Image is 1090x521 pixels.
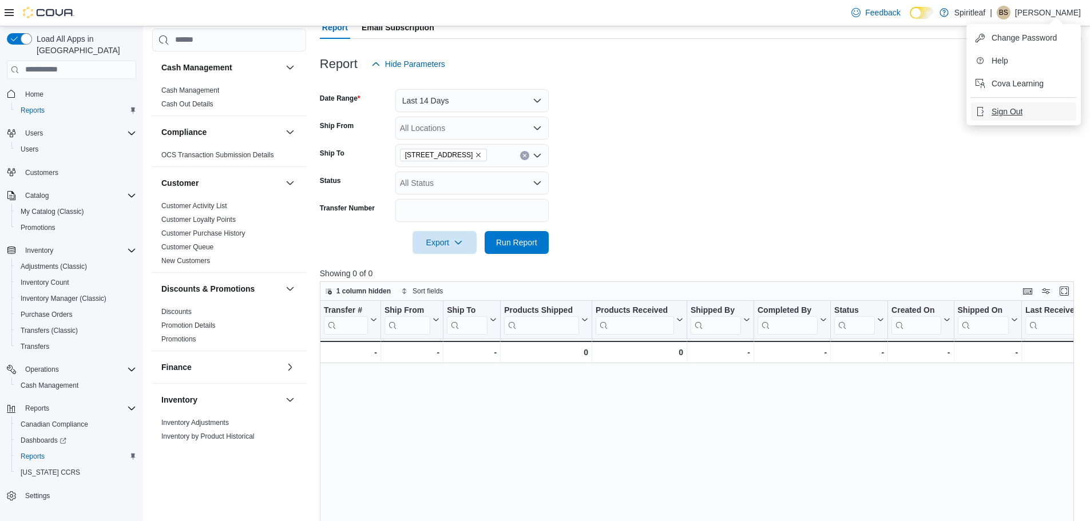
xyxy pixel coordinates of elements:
span: Dashboards [21,436,66,445]
div: Products Received [596,305,674,334]
span: Promotion Details [161,321,216,330]
button: Status [834,305,884,334]
a: Customer Purchase History [161,229,245,237]
a: Promotions [161,335,196,343]
span: Promotions [16,221,136,234]
a: Dashboards [11,432,141,448]
span: Users [21,145,38,154]
button: Inventory [21,244,58,257]
button: Reports [2,400,141,416]
button: Compliance [161,126,281,138]
span: Inventory [25,246,53,255]
button: [US_STATE] CCRS [11,464,141,480]
button: Users [11,141,141,157]
div: Compliance [152,148,306,166]
button: Remove 505 - Spiritleaf Tenth Line Rd (Orleans) from selection in this group [475,152,482,158]
button: Ship From [385,305,439,334]
span: Users [16,142,136,156]
div: Transfer # [324,305,368,316]
span: Run Report [496,237,537,248]
div: Created On [891,305,941,316]
button: Canadian Compliance [11,416,141,432]
button: Cash Management [11,377,141,393]
button: Enter fullscreen [1057,284,1071,298]
button: Products Received [596,305,683,334]
span: Adjustments (Classic) [16,260,136,273]
span: Inventory Count [21,278,69,287]
button: Cash Management [161,62,281,73]
button: Users [2,125,141,141]
button: Shipped By [691,305,750,334]
span: Cova Learning [992,78,1044,89]
img: Cova [23,7,74,18]
button: Hide Parameters [367,53,450,75]
button: Transfer # [324,305,377,334]
span: Customer Queue [161,242,213,252]
span: Inventory [21,244,136,257]
button: Reports [11,102,141,118]
a: Canadian Compliance [16,417,93,431]
span: Dashboards [16,433,136,447]
a: Feedback [847,1,905,24]
div: Ship From [385,305,430,334]
div: Status [834,305,875,334]
button: Transfers (Classic) [11,323,141,339]
span: Purchase Orders [21,310,73,319]
p: Spiritleaf [954,6,985,19]
h3: Report [320,57,358,71]
h3: Compliance [161,126,207,138]
a: Settings [21,489,54,503]
a: Purchase Orders [16,308,77,321]
button: Customers [2,164,141,181]
span: Users [21,126,136,140]
button: Catalog [2,188,141,204]
button: Inventory [2,242,141,258]
span: Inventory Manager (Classic) [21,294,106,303]
h3: Inventory [161,394,197,405]
a: Customers [21,166,63,180]
a: Discounts [161,308,192,316]
button: Open list of options [533,151,542,160]
button: Customer [161,177,281,189]
div: Shipped By [691,305,741,316]
a: Inventory by Product Historical [161,432,255,440]
button: Last 14 Days [395,89,549,112]
button: Open list of options [533,178,542,188]
div: Completed By [758,305,818,334]
p: | [990,6,992,19]
span: Cash Out Details [161,100,213,109]
span: Sort fields [413,287,443,296]
div: - [957,345,1018,359]
label: Date Range [320,94,360,103]
label: Ship To [320,149,344,158]
button: Help [971,51,1076,70]
span: Reports [25,404,49,413]
div: Ship To [447,305,487,334]
span: [STREET_ADDRESS] [405,149,473,161]
a: Cash Out Details [161,100,213,108]
div: - [385,345,439,359]
span: Customers [25,168,58,177]
a: Dashboards [16,433,71,447]
button: Purchase Orders [11,307,141,323]
span: OCS Transaction Submission Details [161,150,274,160]
div: Products Shipped [504,305,579,316]
span: Customer Activity List [161,201,227,210]
a: New Customers [161,257,210,265]
span: Adjustments (Classic) [21,262,87,271]
a: Reports [16,104,49,117]
h3: Cash Management [161,62,232,73]
span: Discounts [161,307,192,316]
span: Reports [21,452,45,461]
a: Promotion Details [161,321,216,329]
span: Sign Out [992,106,1022,117]
a: My Catalog (Classic) [16,205,89,218]
button: Adjustments (Classic) [11,258,141,275]
button: Ship To [447,305,497,334]
a: Transfers (Classic) [16,324,82,337]
div: - [447,345,497,359]
button: Inventory Manager (Classic) [11,291,141,307]
a: Cash Management [16,379,83,392]
button: Sort fields [397,284,447,298]
span: Load All Apps in [GEOGRAPHIC_DATA] [32,33,136,56]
